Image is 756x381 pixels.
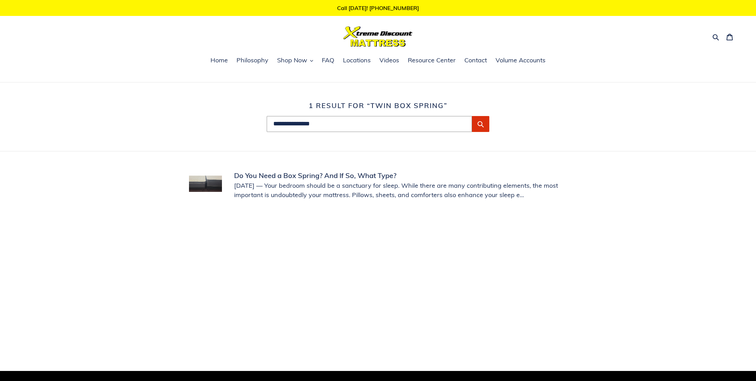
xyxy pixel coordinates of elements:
h1: 1 result for “twin box spring” [189,101,567,110]
a: FAQ [318,55,338,66]
span: Volume Accounts [496,56,545,64]
a: Videos [376,55,403,66]
span: Videos [379,56,399,64]
a: Contact [461,55,490,66]
span: FAQ [322,56,334,64]
span: Locations [343,56,371,64]
span: Contact [464,56,487,64]
a: Volume Accounts [492,55,549,66]
span: Philosophy [237,56,268,64]
a: Philosophy [233,55,272,66]
input: Search [267,116,472,132]
button: Submit [472,116,489,132]
span: Resource Center [408,56,456,64]
span: Home [211,56,228,64]
img: Xtreme Discount Mattress [343,26,413,47]
span: Shop Now [277,56,307,64]
button: Shop Now [274,55,317,66]
a: Locations [340,55,374,66]
a: Resource Center [404,55,459,66]
a: Home [207,55,231,66]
